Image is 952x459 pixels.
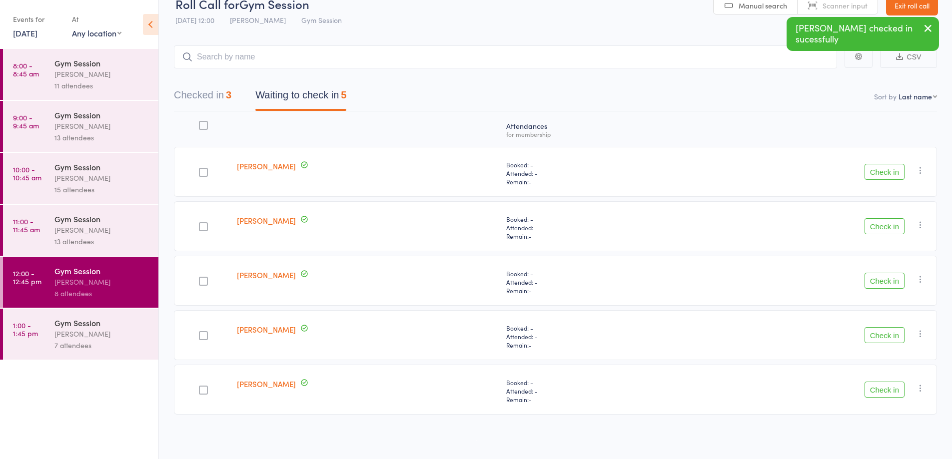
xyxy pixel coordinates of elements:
[54,80,150,91] div: 11 attendees
[506,169,675,177] span: Attended: -
[237,324,296,335] a: [PERSON_NAME]
[506,177,675,186] span: Remain:
[880,46,937,68] button: CSV
[72,11,121,27] div: At
[255,84,346,111] button: Waiting to check in5
[13,27,37,38] a: [DATE]
[823,0,868,10] span: Scanner input
[230,15,286,25] span: [PERSON_NAME]
[865,273,905,289] button: Check in
[506,223,675,232] span: Attended: -
[54,132,150,143] div: 13 attendees
[506,387,675,395] span: Attended: -
[54,184,150,195] div: 15 attendees
[54,213,150,224] div: Gym Session
[226,89,231,100] div: 3
[54,276,150,288] div: [PERSON_NAME]
[529,341,532,349] span: -
[13,217,40,233] time: 11:00 - 11:45 am
[3,153,158,204] a: 10:00 -10:45 amGym Session[PERSON_NAME]15 attendees
[237,161,296,171] a: [PERSON_NAME]
[54,120,150,132] div: [PERSON_NAME]
[54,288,150,299] div: 8 attendees
[54,172,150,184] div: [PERSON_NAME]
[13,269,41,285] time: 12:00 - 12:45 pm
[529,395,532,404] span: -
[506,131,675,137] div: for membership
[506,278,675,286] span: Attended: -
[3,49,158,100] a: 8:00 -8:45 amGym Session[PERSON_NAME]11 attendees
[506,324,675,332] span: Booked: -
[874,91,897,101] label: Sort by
[506,232,675,240] span: Remain:
[54,328,150,340] div: [PERSON_NAME]
[13,113,39,129] time: 9:00 - 9:45 am
[301,15,342,25] span: Gym Session
[13,165,41,181] time: 10:00 - 10:45 am
[506,286,675,295] span: Remain:
[3,101,158,152] a: 9:00 -9:45 amGym Session[PERSON_NAME]13 attendees
[54,317,150,328] div: Gym Session
[341,89,346,100] div: 5
[529,177,532,186] span: -
[899,91,932,101] div: Last name
[13,61,39,77] time: 8:00 - 8:45 am
[174,45,837,68] input: Search by name
[506,378,675,387] span: Booked: -
[529,286,532,295] span: -
[175,15,214,25] span: [DATE] 12:00
[54,161,150,172] div: Gym Session
[174,84,231,111] button: Checked in3
[3,205,158,256] a: 11:00 -11:45 amGym Session[PERSON_NAME]13 attendees
[506,332,675,341] span: Attended: -
[865,164,905,180] button: Check in
[506,395,675,404] span: Remain:
[72,27,121,38] div: Any location
[865,327,905,343] button: Check in
[506,215,675,223] span: Booked: -
[739,0,787,10] span: Manual search
[13,321,38,337] time: 1:00 - 1:45 pm
[3,309,158,360] a: 1:00 -1:45 pmGym Session[PERSON_NAME]7 attendees
[237,379,296,389] a: [PERSON_NAME]
[865,218,905,234] button: Check in
[506,269,675,278] span: Booked: -
[54,68,150,80] div: [PERSON_NAME]
[54,265,150,276] div: Gym Session
[54,224,150,236] div: [PERSON_NAME]
[529,232,532,240] span: -
[502,116,679,142] div: Atten­dances
[506,160,675,169] span: Booked: -
[787,17,939,51] div: [PERSON_NAME] checked in sucessfully
[54,340,150,351] div: 7 attendees
[54,109,150,120] div: Gym Session
[237,270,296,280] a: [PERSON_NAME]
[506,341,675,349] span: Remain:
[865,382,905,398] button: Check in
[237,215,296,226] a: [PERSON_NAME]
[54,57,150,68] div: Gym Session
[54,236,150,247] div: 13 attendees
[3,257,158,308] a: 12:00 -12:45 pmGym Session[PERSON_NAME]8 attendees
[13,11,62,27] div: Events for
